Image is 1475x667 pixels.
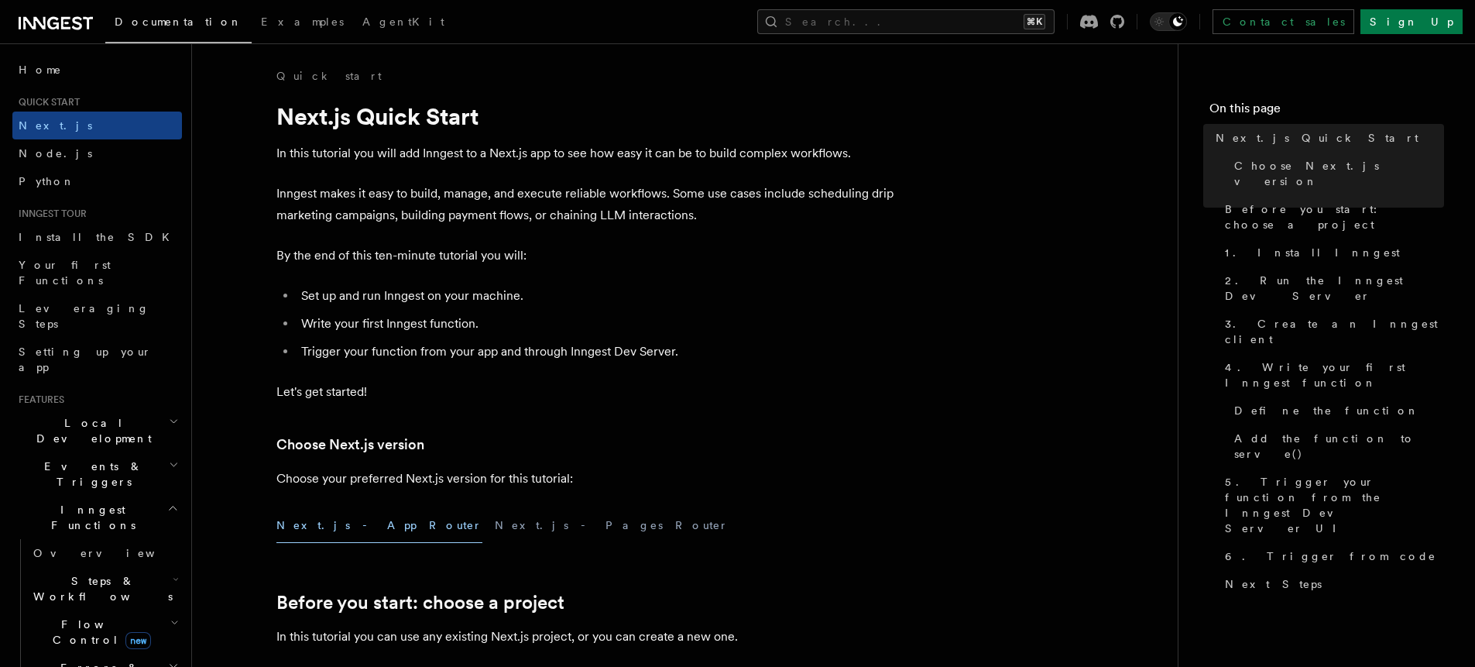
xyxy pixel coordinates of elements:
span: Quick start [12,96,80,108]
a: Add the function to serve() [1228,425,1444,468]
a: Contact sales [1213,9,1354,34]
span: Documentation [115,15,242,28]
a: Choose Next.js version [1228,152,1444,195]
span: 3. Create an Inngest client [1225,316,1444,347]
button: Search...⌘K [757,9,1055,34]
a: Next Steps [1219,570,1444,598]
a: 2. Run the Inngest Dev Server [1219,266,1444,310]
span: new [125,632,151,649]
span: Define the function [1234,403,1419,418]
a: 1. Install Inngest [1219,239,1444,266]
button: Local Development [12,409,182,452]
button: Events & Triggers [12,452,182,496]
span: Your first Functions [19,259,111,287]
span: Setting up your app [19,346,152,373]
span: Python [19,175,75,187]
span: Home [19,62,62,77]
a: 4. Write your first Inngest function [1219,353,1444,397]
button: Next.js - App Router [276,508,482,543]
a: Next.js Quick Start [1209,124,1444,152]
a: Home [12,56,182,84]
span: Local Development [12,415,169,446]
a: 6. Trigger from code [1219,542,1444,570]
span: Overview [33,547,193,559]
span: Add the function to serve() [1234,431,1444,462]
a: Next.js [12,112,182,139]
a: Python [12,167,182,195]
a: Node.js [12,139,182,167]
span: Flow Control [27,617,170,648]
span: Leveraging Steps [19,302,149,330]
a: Sign Up [1360,9,1463,34]
a: Install the SDK [12,223,182,251]
span: Next.js [19,119,92,132]
p: By the end of this ten-minute tutorial you will: [276,245,896,266]
span: 1. Install Inngest [1225,245,1400,260]
span: Inngest tour [12,208,87,220]
span: Node.js [19,147,92,160]
span: AgentKit [362,15,444,28]
a: Before you start: choose a project [1219,195,1444,239]
span: Next Steps [1225,576,1322,592]
li: Trigger your function from your app and through Inngest Dev Server. [297,341,896,363]
span: Choose Next.js version [1234,158,1444,189]
button: Inngest Functions [12,496,182,539]
a: Define the function [1228,397,1444,425]
button: Next.js - Pages Router [495,508,729,543]
h4: On this page [1209,99,1444,124]
a: Before you start: choose a project [276,592,564,614]
span: 4. Write your first Inngest function [1225,359,1444,390]
a: Examples [252,5,353,42]
a: Your first Functions [12,251,182,294]
p: In this tutorial you can use any existing Next.js project, or you can create a new one. [276,626,896,648]
p: Let's get started! [276,381,896,403]
a: Overview [27,539,182,567]
button: Steps & Workflows [27,567,182,610]
span: 2. Run the Inngest Dev Server [1225,273,1444,304]
button: Toggle dark mode [1150,12,1187,31]
a: Leveraging Steps [12,294,182,338]
a: Quick start [276,68,382,84]
p: Choose your preferred Next.js version for this tutorial: [276,468,896,490]
p: In this tutorial you will add Inngest to a Next.js app to see how easy it can be to build complex... [276,143,896,164]
span: 6. Trigger from code [1225,548,1436,564]
span: Steps & Workflows [27,573,173,604]
a: AgentKit [353,5,454,42]
kbd: ⌘K [1024,14,1045,29]
a: Documentation [105,5,252,43]
li: Write your first Inngest function. [297,313,896,335]
button: Flow Controlnew [27,610,182,654]
a: Setting up your app [12,338,182,381]
p: Inngest makes it easy to build, manage, and execute reliable workflows. Some use cases include sc... [276,183,896,226]
li: Set up and run Inngest on your machine. [297,285,896,307]
span: Next.js Quick Start [1216,130,1418,146]
span: Inngest Functions [12,502,167,533]
span: Before you start: choose a project [1225,201,1444,232]
a: 3. Create an Inngest client [1219,310,1444,353]
span: Features [12,394,64,406]
h1: Next.js Quick Start [276,102,896,130]
span: Examples [261,15,344,28]
span: Events & Triggers [12,459,169,490]
span: 5. Trigger your function from the Inngest Dev Server UI [1225,474,1444,536]
a: Choose Next.js version [276,434,424,456]
span: Install the SDK [19,231,179,243]
a: 5. Trigger your function from the Inngest Dev Server UI [1219,468,1444,542]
